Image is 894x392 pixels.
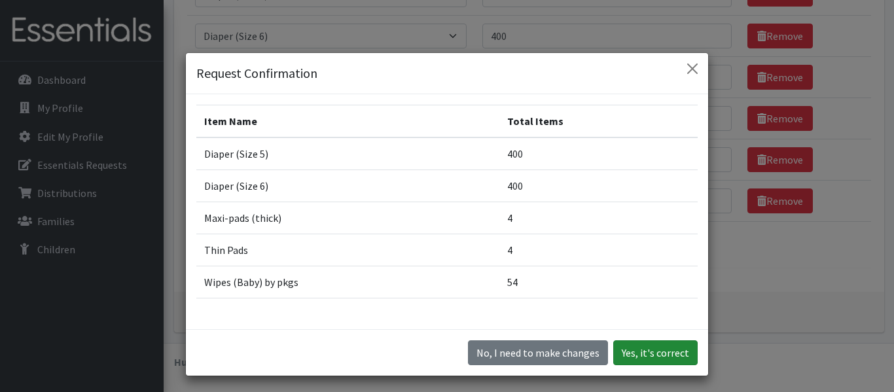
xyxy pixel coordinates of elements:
[499,234,698,266] td: 4
[499,266,698,298] td: 54
[613,340,698,365] button: Yes, it's correct
[196,202,499,234] td: Maxi-pads (thick)
[499,105,698,137] th: Total Items
[196,137,499,170] td: Diaper (Size 5)
[196,266,499,298] td: Wipes (Baby) by pkgs
[196,105,499,137] th: Item Name
[499,202,698,234] td: 4
[468,340,608,365] button: No I need to make changes
[196,234,499,266] td: Thin Pads
[499,137,698,170] td: 400
[196,169,499,202] td: Diaper (Size 6)
[499,169,698,202] td: 400
[196,325,698,344] p: Please confirm that the above list is what you meant to request.
[196,63,317,83] h5: Request Confirmation
[682,58,703,79] button: Close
